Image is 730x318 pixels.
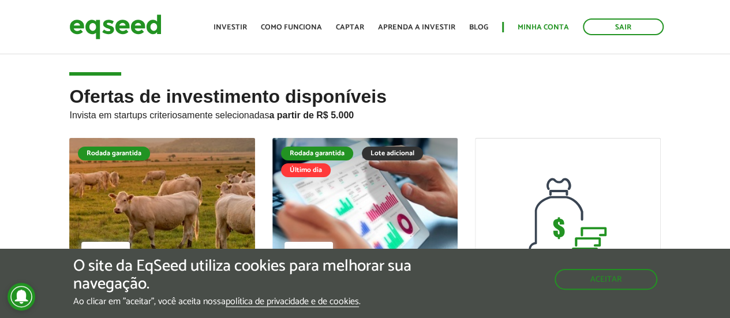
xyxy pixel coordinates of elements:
[226,297,359,307] a: política de privacidade e de cookies
[261,24,322,31] a: Como funciona
[469,24,488,31] a: Blog
[281,147,353,160] div: Rodada garantida
[69,12,162,42] img: EqSeed
[378,24,455,31] a: Aprenda a investir
[69,87,660,138] h2: Ofertas de investimento disponíveis
[73,296,424,307] p: Ao clicar em "aceitar", você aceita nossa .
[78,147,150,160] div: Rodada garantida
[583,18,664,35] a: Sair
[336,24,364,31] a: Captar
[555,269,657,290] button: Aceitar
[69,107,660,121] p: Invista em startups criteriosamente selecionadas
[269,110,354,120] strong: a partir de R$ 5.000
[362,147,423,160] div: Lote adicional
[281,163,331,177] div: Último dia
[518,24,569,31] a: Minha conta
[214,24,247,31] a: Investir
[73,257,424,293] h5: O site da EqSeed utiliza cookies para melhorar sua navegação.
